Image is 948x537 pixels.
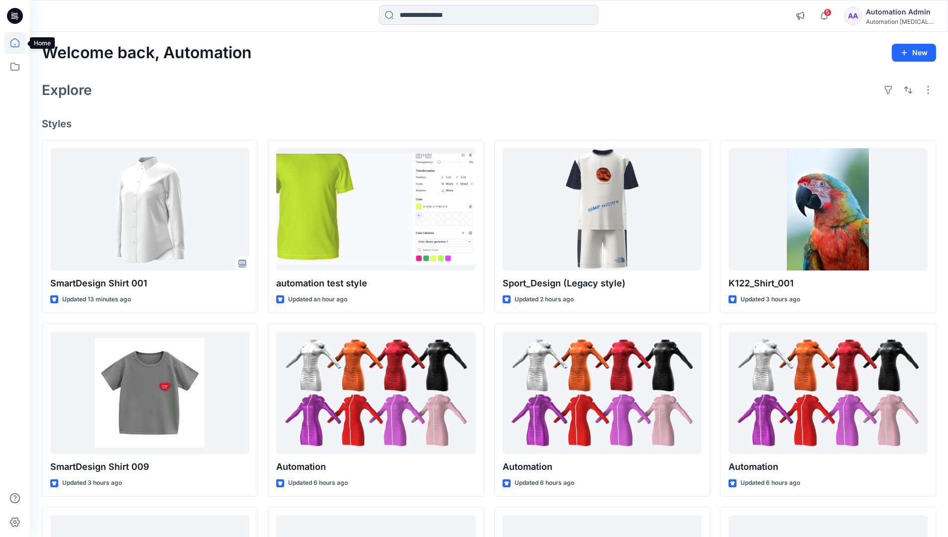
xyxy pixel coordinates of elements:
a: Automation [503,332,702,454]
p: Automation [503,460,702,474]
p: Automation [729,460,928,474]
button: New [892,44,936,62]
p: automation test style [276,276,475,290]
a: SmartDesign Shirt 009 [50,332,249,454]
p: SmartDesign Shirt 009 [50,460,249,474]
p: Updated an hour ago [288,294,347,305]
p: Updated 6 hours ago [740,478,800,488]
a: K122_Shirt_001 [729,148,928,271]
p: Sport_Design (Legacy style) [503,276,702,290]
p: Automation [276,460,475,474]
p: SmartDesign Shirt 001 [50,276,249,290]
a: Sport_Design (Legacy style) [503,148,702,271]
h2: Explore [42,82,92,98]
p: Updated 2 hours ago [515,294,574,305]
p: Updated 3 hours ago [740,294,800,305]
a: SmartDesign Shirt 001 [50,148,249,271]
div: AA [844,7,862,25]
a: Automation [729,332,928,454]
p: Updated 3 hours ago [62,478,122,488]
h2: Welcome back, Automation [42,44,252,62]
div: Automation [MEDICAL_DATA]... [866,18,936,25]
a: Automation [276,332,475,454]
span: 5 [824,8,832,16]
p: K122_Shirt_001 [729,276,928,290]
h4: Styles [42,118,936,130]
a: automation test style [276,148,475,271]
p: Updated 6 hours ago [515,478,574,488]
div: Automation Admin [866,6,936,18]
p: Updated 6 hours ago [288,478,348,488]
p: Updated 13 minutes ago [62,294,131,305]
